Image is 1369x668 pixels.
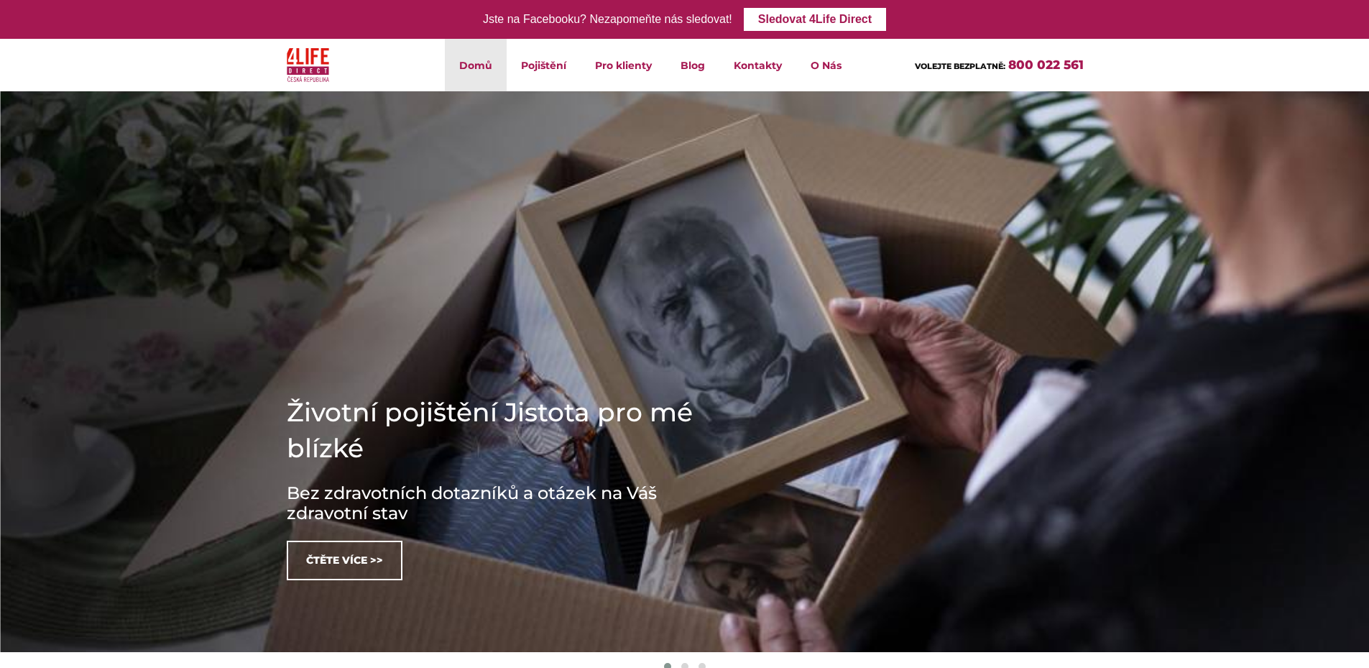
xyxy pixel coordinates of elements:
[287,541,402,580] a: Čtěte více >>
[744,8,886,31] a: Sledovat 4Life Direct
[445,39,507,91] a: Domů
[719,39,796,91] a: Kontakty
[287,45,330,86] img: 4Life Direct Česká republika logo
[287,394,718,466] h1: Životní pojištění Jistota pro mé blízké
[483,9,732,30] div: Jste na Facebooku? Nezapomeňte nás sledovat!
[1008,58,1084,72] a: 800 022 561
[915,61,1005,71] span: VOLEJTE BEZPLATNĚ:
[666,39,719,91] a: Blog
[287,483,718,523] h3: Bez zdravotních dotazníků a otázek na Váš zdravotní stav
